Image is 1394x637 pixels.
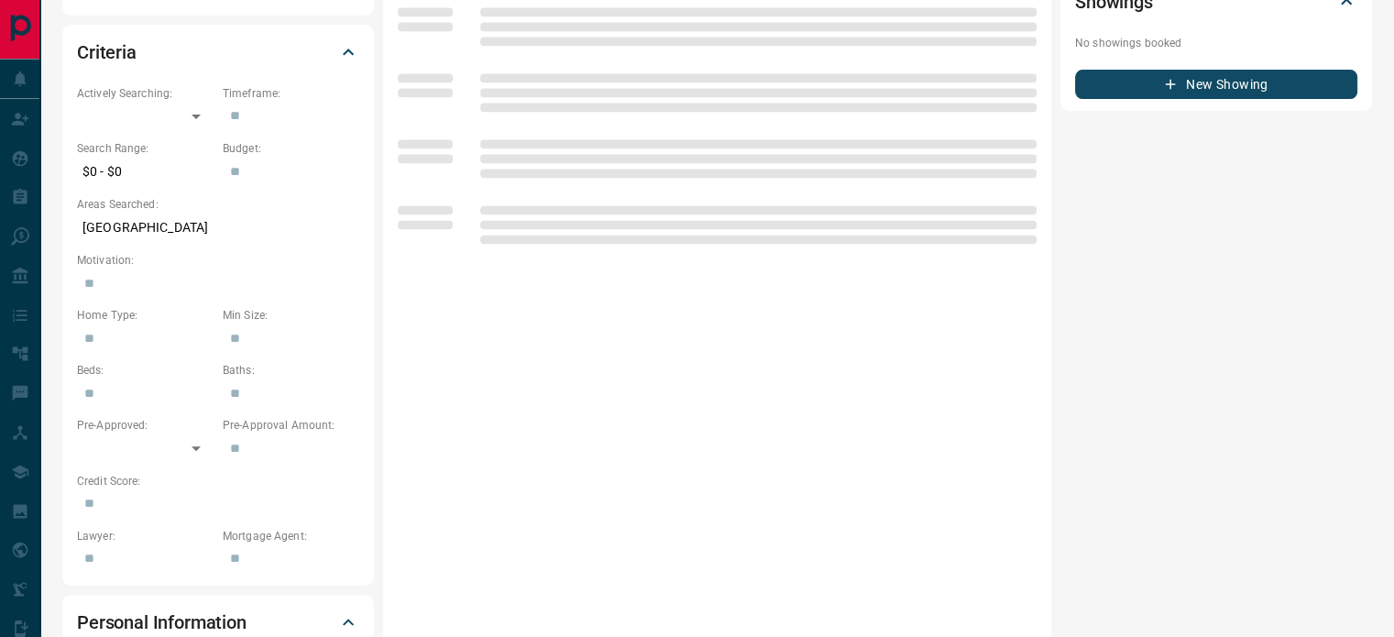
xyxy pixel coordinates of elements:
[77,38,137,67] h2: Criteria
[223,528,359,544] p: Mortgage Agent:
[77,157,214,187] p: $0 - $0
[77,417,214,434] p: Pre-Approved:
[223,307,359,324] p: Min Size:
[77,307,214,324] p: Home Type:
[77,528,214,544] p: Lawyer:
[77,30,359,74] div: Criteria
[77,140,214,157] p: Search Range:
[223,417,359,434] p: Pre-Approval Amount:
[77,608,247,637] h2: Personal Information
[77,362,214,379] p: Beds:
[223,85,359,102] p: Timeframe:
[223,140,359,157] p: Budget:
[1075,35,1357,51] p: No showings booked
[77,196,359,213] p: Areas Searched:
[223,362,359,379] p: Baths:
[1075,70,1357,99] button: New Showing
[77,473,359,489] p: Credit Score:
[77,213,359,243] p: [GEOGRAPHIC_DATA]
[77,252,359,269] p: Motivation:
[77,85,214,102] p: Actively Searching:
